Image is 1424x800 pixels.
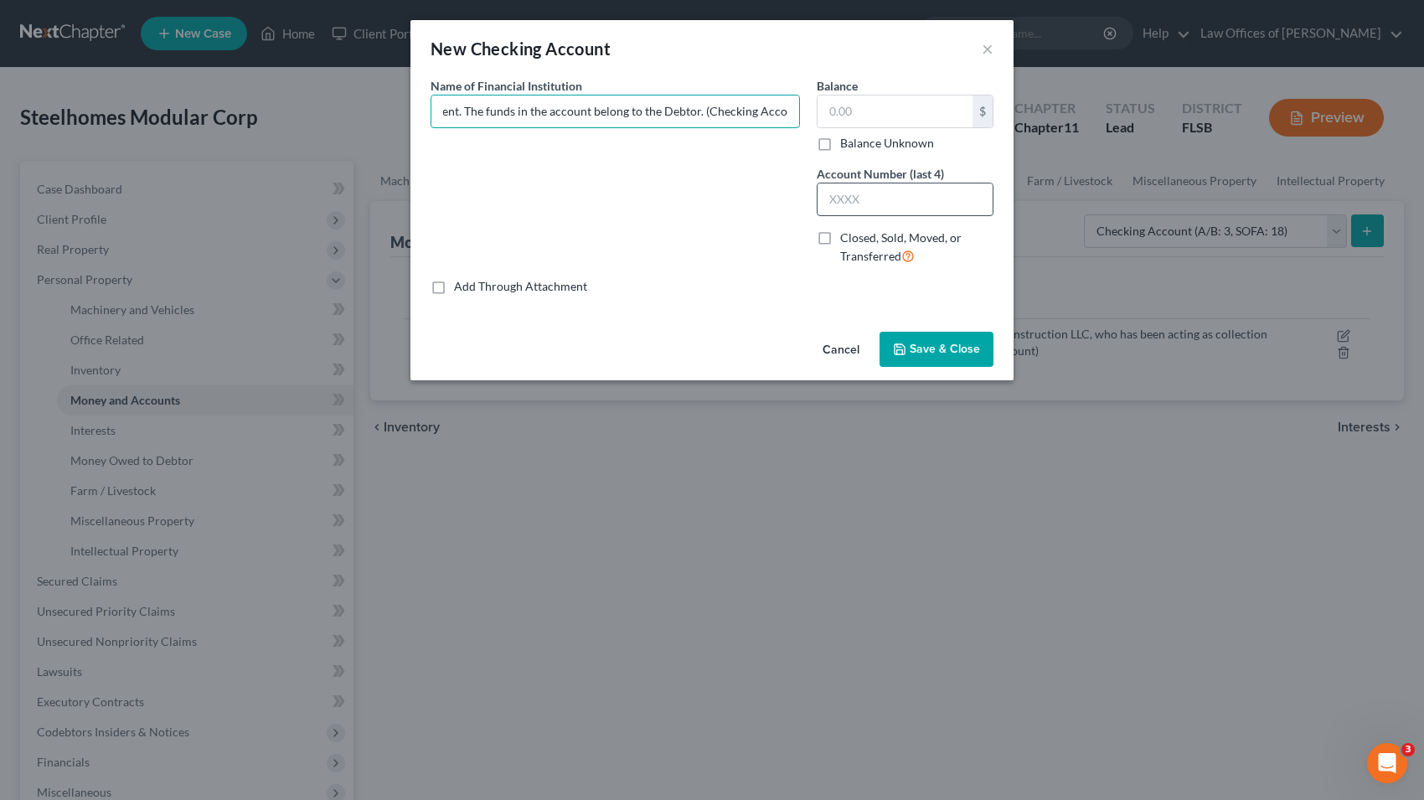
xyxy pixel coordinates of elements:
label: Balance Unknown [840,135,934,152]
button: Save & Close [880,332,993,367]
input: Enter name... [431,95,799,127]
span: Closed, Sold, Moved, or Transferred [840,230,962,263]
button: Cancel [809,333,873,367]
span: 3 [1401,743,1415,756]
span: Checking Account [471,39,611,59]
span: Save & Close [910,342,980,356]
span: New [431,39,467,59]
button: × [982,39,993,59]
input: XXXX [818,183,993,215]
label: Account Number (last 4) [817,165,944,183]
label: Balance [817,77,858,95]
label: Add Through Attachment [454,278,587,295]
span: Name of Financial Institution [431,79,582,93]
div: $ [973,95,993,127]
input: 0.00 [818,95,973,127]
iframe: Intercom live chat [1367,743,1407,783]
